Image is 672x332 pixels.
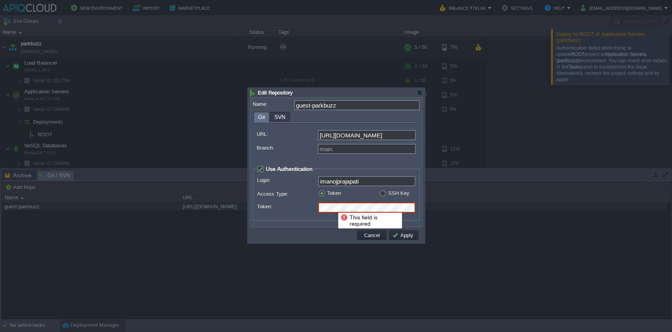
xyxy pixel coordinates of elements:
[257,176,317,184] label: Login:
[257,144,317,152] label: Branch:
[274,112,285,122] span: SVN
[327,190,341,196] label: Token
[258,90,293,96] span: Edit Repository
[362,232,382,239] button: Cancel
[266,166,313,172] span: Use Authentication
[340,213,400,228] div: This field is required
[392,232,416,239] button: Apply
[257,130,317,138] label: URL:
[257,202,317,211] label: Token:
[257,190,317,198] label: Access Type:
[253,100,293,108] label: Name:
[258,112,265,122] span: Git
[388,190,409,196] label: SSH Key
